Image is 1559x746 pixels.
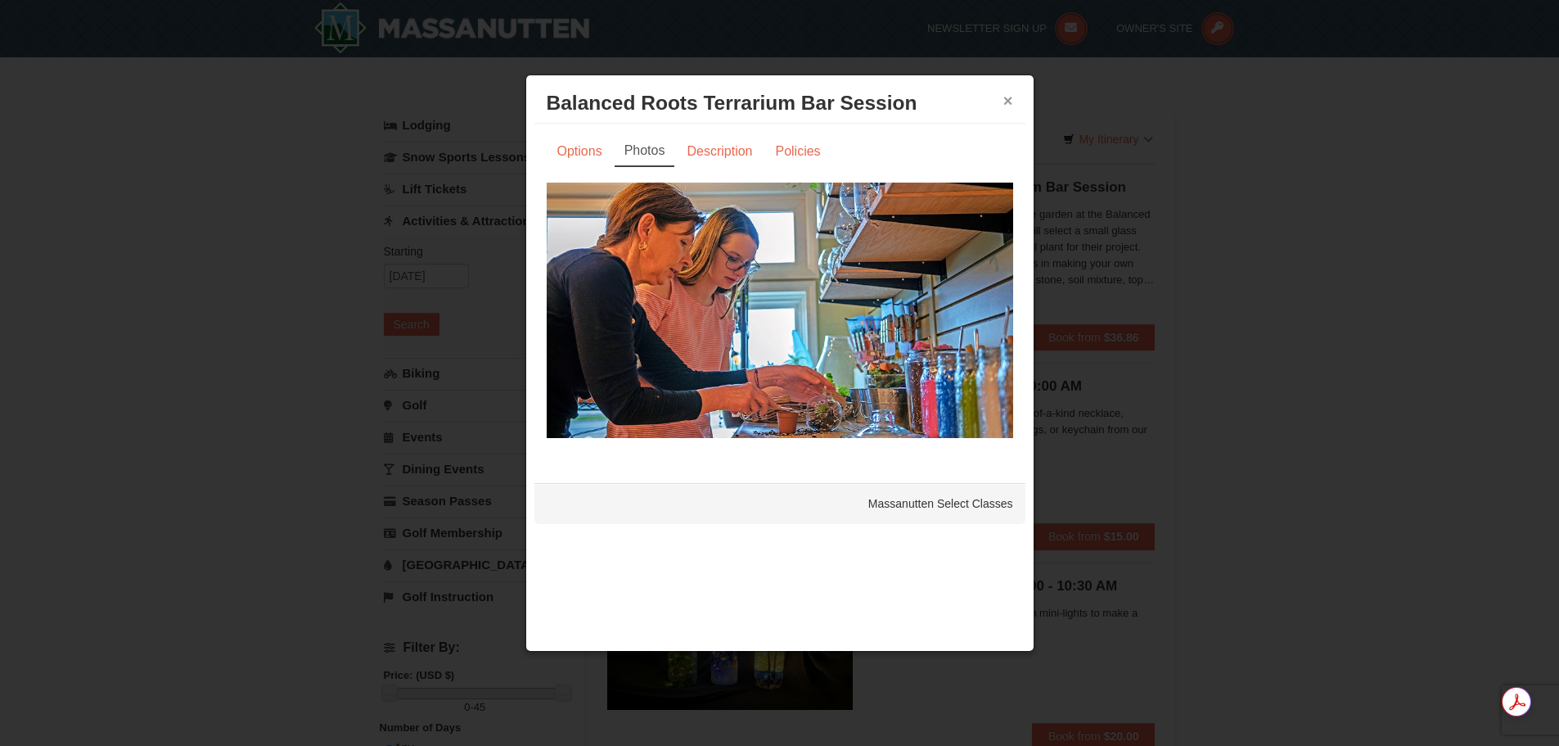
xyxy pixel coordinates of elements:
[615,136,675,167] a: Photos
[676,136,763,167] a: Description
[547,136,613,167] a: Options
[547,91,1013,115] h3: Balanced Roots Terrarium Bar Session
[1003,93,1013,109] button: ×
[764,136,831,167] a: Policies
[547,183,1013,438] img: 18871151-30-393e4332.jpg
[534,483,1025,524] div: Massanutten Select Classes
